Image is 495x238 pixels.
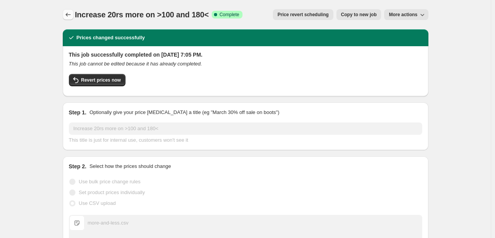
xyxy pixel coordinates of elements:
h2: This job successfully completed on [DATE] 7:05 PM. [69,51,422,59]
span: Set product prices individually [79,189,145,195]
h2: Prices changed successfully [77,34,145,42]
span: This title is just for internal use, customers won't see it [69,137,188,143]
input: 30% off holiday sale [69,122,422,135]
span: Use CSV upload [79,200,116,206]
button: More actions [384,9,428,20]
button: Price revert scheduling [273,9,333,20]
span: Complete [219,12,239,18]
span: Revert prices now [81,77,121,83]
span: More actions [389,12,417,18]
i: This job cannot be edited because it has already completed. [69,61,202,67]
h2: Step 1. [69,109,87,116]
p: Optionally give your price [MEDICAL_DATA] a title (eg "March 30% off sale on boots") [89,109,279,116]
span: Copy to new job [341,12,377,18]
span: Use bulk price change rules [79,179,140,184]
button: Copy to new job [336,9,381,20]
div: more-and-less.csv [88,219,129,227]
span: Price revert scheduling [278,12,329,18]
button: Price change jobs [63,9,74,20]
span: Increase 20rs more on >100 and 180< [75,10,209,19]
h2: Step 2. [69,163,87,170]
p: Select how the prices should change [89,163,171,170]
button: Revert prices now [69,74,125,86]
